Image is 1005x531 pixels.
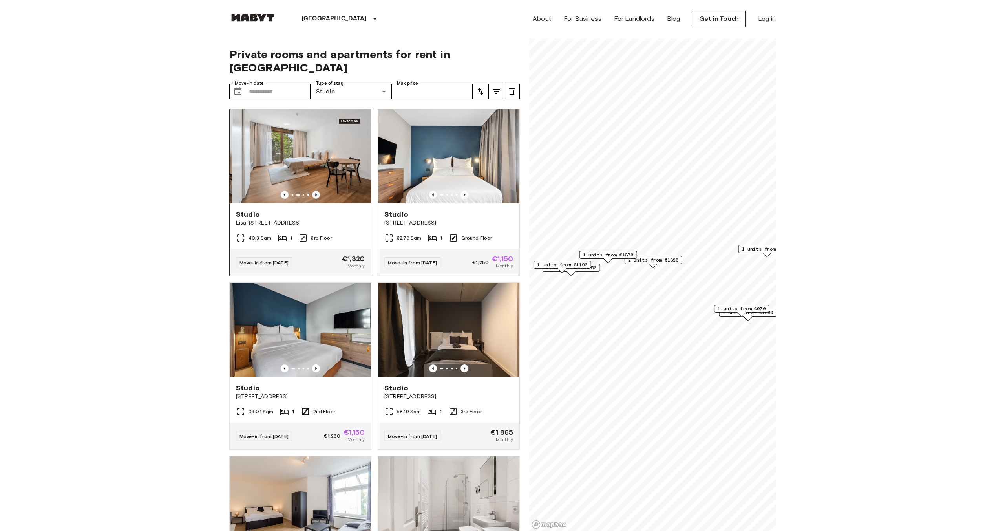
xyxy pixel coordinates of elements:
span: 1 [292,408,294,415]
span: [STREET_ADDRESS] [384,219,513,227]
span: 36.01 Sqm [249,408,273,415]
span: €1,280 [472,259,489,266]
span: Monthly [496,436,513,443]
span: 2nd Floor [313,408,335,415]
img: Marketing picture of unit DE-01-482-008-01 [378,109,519,203]
span: €1,150 [344,429,365,436]
span: [STREET_ADDRESS] [384,393,513,401]
button: Previous image [429,364,437,372]
label: Max price [397,80,418,87]
span: 1 [440,234,442,242]
span: 1 [290,234,292,242]
span: Monthly [347,436,365,443]
a: Mapbox logo [532,520,566,529]
span: Monthly [347,262,365,269]
button: Previous image [312,364,320,372]
span: €1,320 [342,255,365,262]
span: €1,150 [492,255,513,262]
label: Type of stay [316,80,344,87]
img: Marketing picture of unit DE-01-049-013-01H [378,283,519,377]
span: 1 units from €1190 [537,261,588,268]
span: 3rd Floor [311,234,332,242]
span: 2 units from €1320 [628,256,679,264]
span: 1 units from €1100 [742,245,793,253]
span: 32.73 Sqm [397,234,421,242]
a: Marketing picture of unit DE-01-491-304-001Marketing picture of unit DE-01-491-304-001Previous im... [229,109,371,276]
button: Previous image [460,364,468,372]
a: Log in [758,14,776,24]
button: Previous image [281,191,289,199]
span: 1 units from €970 [718,305,766,312]
span: 1 units from €1150 [546,264,597,271]
span: 40.3 Sqm [249,234,271,242]
span: Move-in from [DATE] [239,433,289,439]
span: 1 units from €1370 [583,251,634,258]
span: [STREET_ADDRESS] [236,393,365,401]
span: Move-in from [DATE] [239,260,289,265]
span: Ground Floor [461,234,492,242]
span: Studio [236,210,260,219]
img: Habyt [229,14,276,22]
span: €1,865 [490,429,513,436]
span: 58.19 Sqm [397,408,421,415]
span: 3rd Floor [461,408,482,415]
button: Previous image [281,364,289,372]
a: About [533,14,551,24]
button: tune [504,84,520,99]
a: Marketing picture of unit DE-01-483-204-01Previous imagePrevious imageStudio[STREET_ADDRESS]36.01... [229,282,371,450]
a: Marketing picture of unit DE-01-049-013-01HPrevious imagePrevious imageStudio[STREET_ADDRESS]58.1... [378,282,520,450]
span: Studio [236,383,260,393]
div: Map marker [625,256,682,268]
span: Private rooms and apartments for rent in [GEOGRAPHIC_DATA] [229,48,520,74]
span: €1,280 [324,432,340,439]
a: Blog [667,14,680,24]
div: Map marker [714,305,769,317]
span: Studio [384,383,408,393]
div: Map marker [543,264,600,276]
a: For Business [564,14,601,24]
label: Move-in date [235,80,264,87]
a: For Landlords [614,14,654,24]
div: Map marker [579,251,637,263]
span: Studio [384,210,408,219]
button: Previous image [460,191,468,199]
div: Map marker [534,261,591,273]
span: 1 units from €1280 [723,309,773,316]
span: Lisa-[STREET_ADDRESS] [236,219,365,227]
button: Previous image [429,191,437,199]
span: Monthly [496,262,513,269]
button: Choose date [230,84,246,99]
p: [GEOGRAPHIC_DATA] [301,14,367,24]
a: Marketing picture of unit DE-01-482-008-01Previous imagePrevious imageStudio[STREET_ADDRESS]32.73... [378,109,520,276]
span: Move-in from [DATE] [388,433,437,439]
a: Get in Touch [693,11,746,27]
span: Move-in from [DATE] [388,260,437,265]
img: Marketing picture of unit DE-01-483-204-01 [230,283,371,377]
div: Studio [311,84,392,99]
span: 1 [440,408,442,415]
button: tune [488,84,504,99]
button: Previous image [312,191,320,199]
button: tune [473,84,488,99]
img: Marketing picture of unit DE-01-491-304-001 [232,109,374,203]
div: Map marker [738,245,796,257]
